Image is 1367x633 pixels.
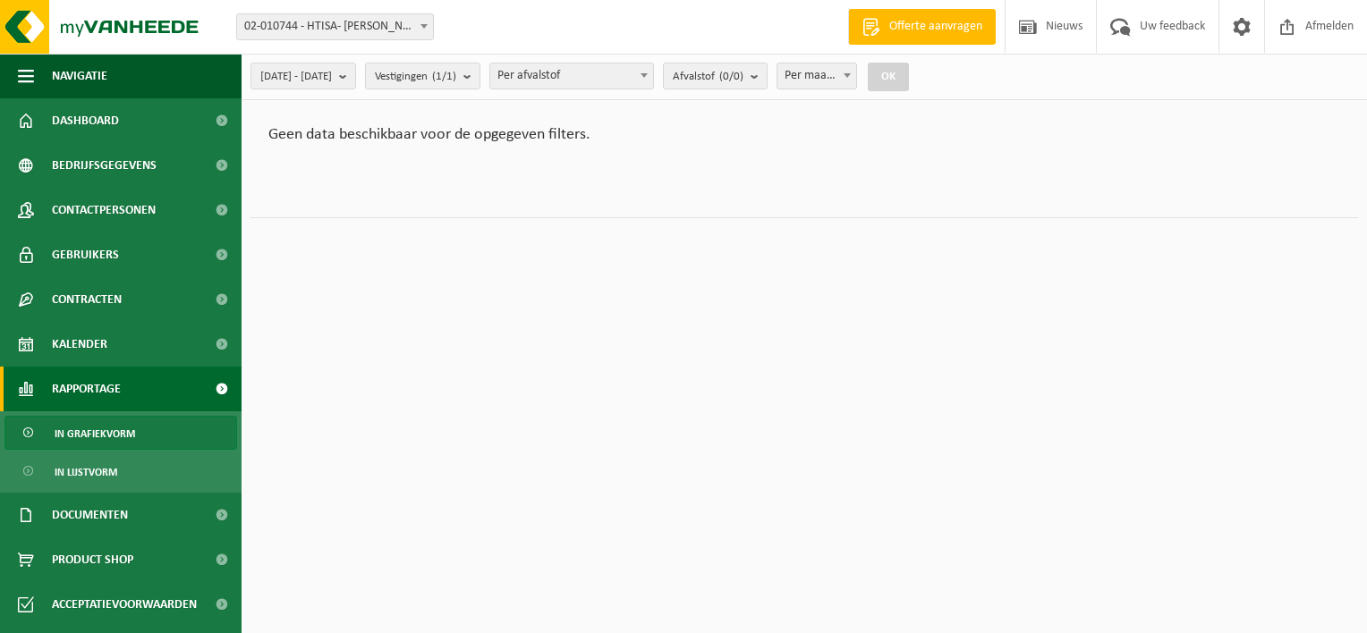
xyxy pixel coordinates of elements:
span: Per maand [777,63,858,89]
span: Documenten [52,493,128,537]
span: Per afvalstof [490,63,653,89]
count: (0/0) [719,71,743,82]
span: Dashboard [52,98,119,143]
span: Navigatie [52,54,107,98]
span: Rapportage [52,367,121,411]
span: Bedrijfsgegevens [52,143,157,188]
button: OK [868,63,909,91]
button: [DATE] - [DATE] [250,63,356,89]
button: Vestigingen(1/1) [365,63,480,89]
a: In lijstvorm [4,454,237,488]
button: Afvalstof(0/0) [663,63,768,89]
span: 02-010744 - HTISA- SKOG - GENT [237,14,433,39]
span: Acceptatievoorwaarden [52,582,197,627]
a: Offerte aanvragen [848,9,996,45]
span: In lijstvorm [55,455,117,489]
span: Contactpersonen [52,188,156,232]
span: [DATE] - [DATE] [260,63,332,90]
span: Contracten [52,277,122,322]
span: 02-010744 - HTISA- SKOG - GENT [236,13,434,40]
span: Product Shop [52,537,133,582]
div: Geen data beschikbaar voor de opgegeven filters. [250,109,1358,161]
span: Kalender [52,322,107,367]
span: Afvalstof [673,63,743,90]
span: Per maand [777,63,857,89]
a: In grafiekvorm [4,416,237,450]
span: Per afvalstof [489,63,654,89]
span: Gebruikers [52,232,119,277]
span: Offerte aanvragen [885,18,987,36]
count: (1/1) [432,71,456,82]
span: Vestigingen [375,63,456,90]
span: In grafiekvorm [55,417,135,451]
